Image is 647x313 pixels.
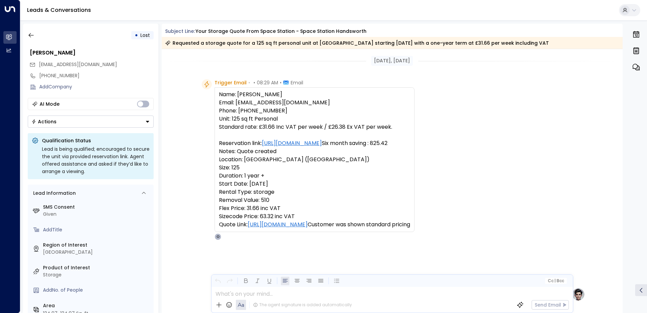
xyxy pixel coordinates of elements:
div: AddNo. of People [43,287,151,294]
span: [EMAIL_ADDRESS][DOMAIN_NAME] [39,61,117,68]
a: Leads & Conversations [27,6,91,14]
p: Qualification Status [42,137,150,144]
span: Lost [140,32,150,39]
span: Trigger Email [215,79,247,86]
label: Area [43,302,151,309]
span: | [554,278,556,283]
div: Your storage quote from Space Station - Space Station Handsworth [196,28,366,35]
img: profile-logo.png [572,288,585,301]
div: O [215,233,221,240]
span: 08:29 AM [257,79,278,86]
label: SMS Consent [43,204,151,211]
div: The agent signature is added automatically [253,302,352,308]
div: Lead Information [31,190,76,197]
label: Product of Interest [43,264,151,271]
button: Redo [225,277,234,285]
div: Button group with a nested menu [28,116,154,128]
a: [URL][DOMAIN_NAME] [248,221,308,229]
button: Cc|Bcc [545,278,566,284]
button: Undo [214,277,222,285]
button: Actions [28,116,154,128]
span: syedkareem2009@yahoo.com [39,61,117,68]
div: [PERSON_NAME] [30,49,154,57]
label: Region of Interest [43,242,151,249]
div: Storage [43,271,151,278]
div: Given [43,211,151,218]
div: Actions [31,119,57,125]
span: • [248,79,250,86]
span: Subject Line: [165,28,195,35]
div: AddTitle [43,226,151,233]
span: • [280,79,282,86]
div: Lead is being qualified; encouraged to secure the unit via provided reservation link. Agent offer... [42,145,150,175]
pre: Name: [PERSON_NAME] Email: [EMAIL_ADDRESS][DOMAIN_NAME] Phone: [PHONE_NUMBER] Unit: 125 sq ft Per... [219,90,410,229]
div: AI Mode [40,101,60,107]
div: AddCompany [39,83,154,90]
div: [DATE], [DATE] [371,56,413,66]
div: Requested a storage quote for a 125 sq ft personal unit at [GEOGRAPHIC_DATA] starting [DATE] with... [165,40,549,46]
span: Cc Bcc [548,278,564,283]
span: Email [291,79,303,86]
a: [URL][DOMAIN_NAME] [262,139,322,147]
div: [PHONE_NUMBER] [39,72,154,79]
div: [GEOGRAPHIC_DATA] [43,249,151,256]
div: • [135,29,138,41]
span: • [253,79,255,86]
